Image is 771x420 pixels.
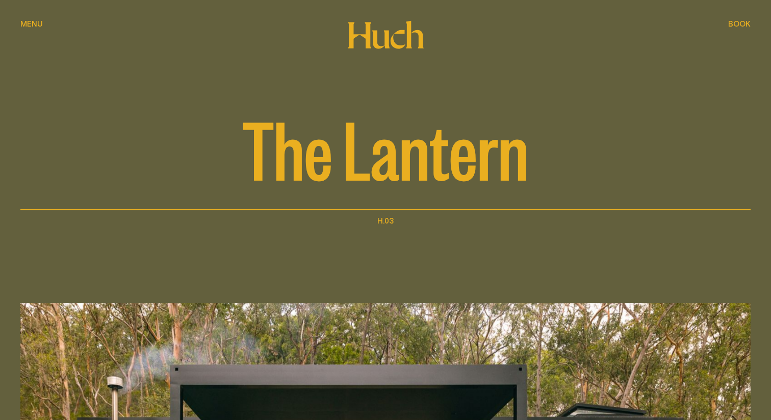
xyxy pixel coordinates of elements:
[242,106,529,188] span: The Lantern
[728,20,751,28] span: Book
[20,20,43,28] span: Menu
[728,18,751,31] button: show booking tray
[20,18,43,31] button: show menu
[377,214,394,227] h1: H.03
